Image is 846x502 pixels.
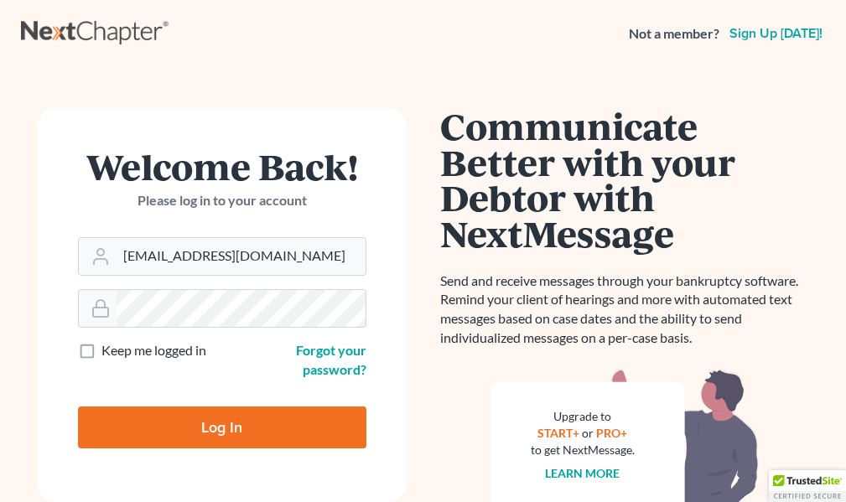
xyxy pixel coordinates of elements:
[101,341,206,360] label: Keep me logged in
[296,342,366,377] a: Forgot your password?
[440,108,809,251] h1: Communicate Better with your Debtor with NextMessage
[769,470,846,502] div: TrustedSite Certified
[531,408,635,425] div: Upgrade to
[545,466,620,480] a: Learn more
[582,426,594,440] span: or
[537,426,579,440] a: START+
[117,238,366,275] input: Email Address
[78,406,366,448] input: Log In
[440,272,809,348] p: Send and receive messages through your bankruptcy software. Remind your client of hearings and mo...
[531,442,635,458] div: to get NextMessage.
[596,426,627,440] a: PRO+
[629,24,719,44] strong: Not a member?
[78,191,366,210] p: Please log in to your account
[78,148,366,184] h1: Welcome Back!
[726,27,826,40] a: Sign up [DATE]!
